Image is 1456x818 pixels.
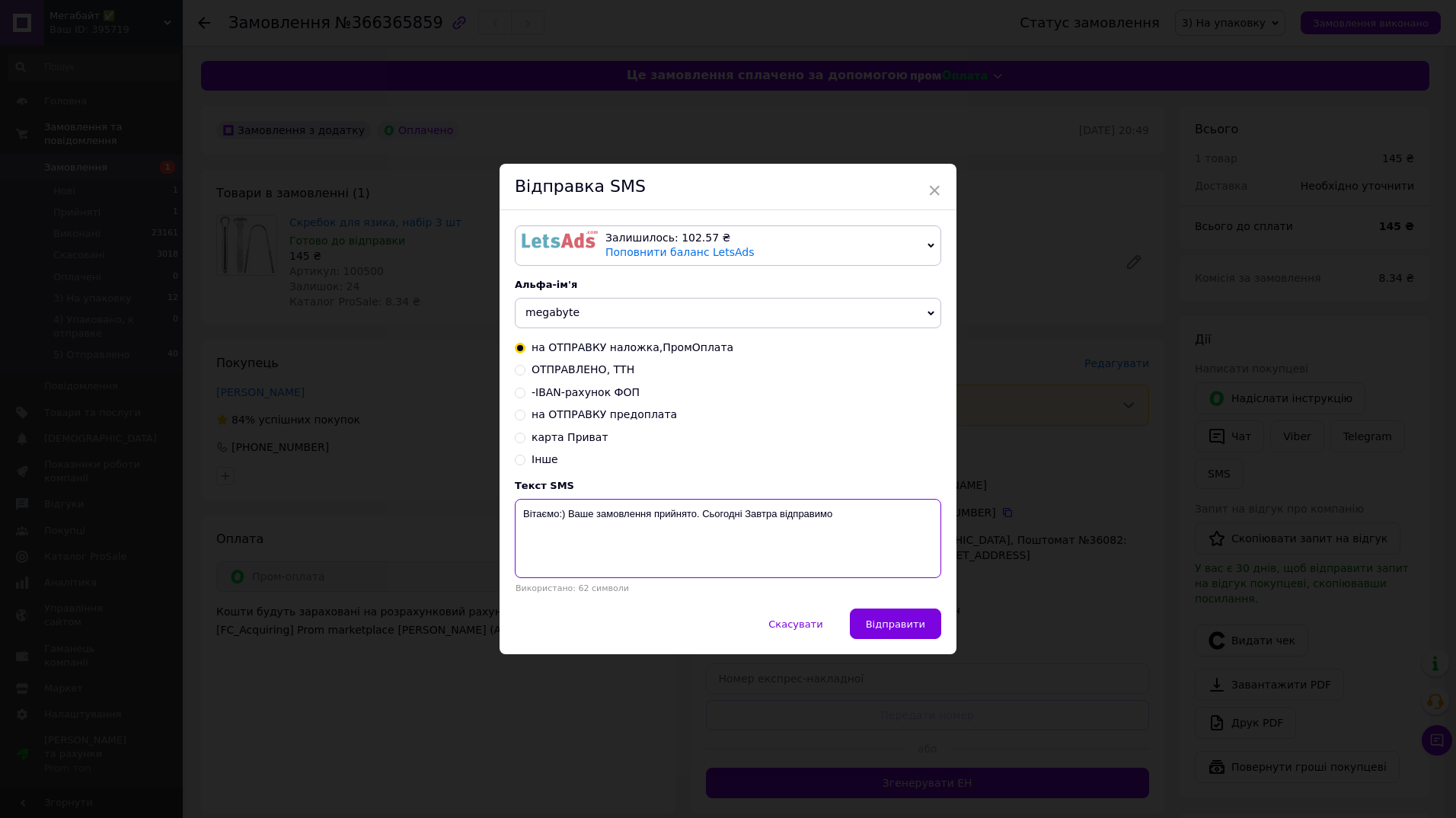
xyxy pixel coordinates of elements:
span: Інше [532,453,558,465]
span: Скасувати [768,618,822,630]
span: карта Приват [532,431,608,443]
span: ОТПРАВЛЕНО, ТТН [532,363,634,375]
span: megabyte [525,306,580,318]
span: -IBAN-рахунок ФОП [532,386,640,398]
button: Скасувати [752,609,838,639]
textarea: Вітаємо:) Ваше замовлення прийнято. Сьогодні Завтра відправимо [515,499,941,578]
div: Залишилось: 102.57 ₴ [605,231,921,246]
span: Відправити [866,618,925,630]
a: Поповнити баланс LetsAds [605,246,755,258]
div: Текст SMS [515,480,941,491]
div: Відправка SMS [500,164,956,210]
div: Використано: 62 символи [515,583,941,593]
span: на ОТПРАВКУ наложка,ПромОплата [532,341,733,353]
span: Альфа-ім'я [515,279,577,290]
span: × [928,177,941,203]
button: Відправити [850,609,941,639]
span: на ОТПРАВКУ предоплата [532,408,677,420]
